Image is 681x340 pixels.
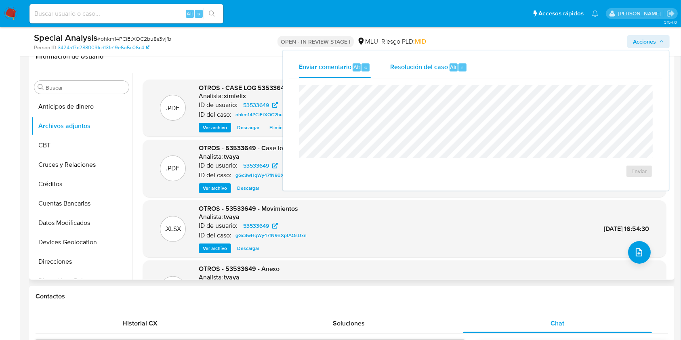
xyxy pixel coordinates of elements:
a: gGc8wHqWy47fN9BXpfAOsUxn [232,231,310,240]
h6: tvaya [224,273,240,281]
a: Salir [666,9,675,18]
span: OTROS - CASE LOG 53533649 11_08_2025 - NIVEL 1 [199,83,353,92]
p: ID de usuario: [199,101,238,109]
span: r [461,63,463,71]
button: Ver archivo [199,243,231,253]
h6: ximfelix [224,92,246,100]
span: Descargar [237,124,259,132]
a: ohkm14PCiEtXOC2bu8s3vjfb [232,110,302,120]
span: 53533649 [243,100,269,110]
span: Riesgo PLD: [381,37,426,46]
h1: Contactos [36,292,668,300]
p: .XLSX [165,225,181,233]
button: search-icon [204,8,220,19]
p: .PDF [166,164,180,173]
span: Eliminar [269,124,287,132]
button: Descargar [233,123,263,132]
span: Chat [551,319,564,328]
span: Alt [353,63,360,71]
button: Cruces y Relaciones [31,155,132,174]
span: 3.154.0 [664,19,677,25]
h6: tvaya [224,213,240,221]
span: Accesos rápidos [538,9,584,18]
button: Datos Modificados [31,213,132,233]
p: ID del caso: [199,111,231,119]
span: 53533649 [243,161,269,170]
span: c [364,63,367,71]
span: Resolución del caso [390,62,448,71]
button: Cuentas Bancarias [31,194,132,213]
button: Devices Geolocation [31,233,132,252]
a: Notificaciones [592,10,599,17]
a: 3424a17c288009fcd131e19e6a5c06c4 [58,44,149,51]
span: Historial CX [122,319,158,328]
p: .PDF [166,104,180,113]
p: OPEN - IN REVIEW STAGE I [277,36,354,47]
a: 53533649 [238,221,283,231]
button: Eliminar [265,123,291,132]
span: [DATE] 16:54:30 [604,224,649,233]
span: gGc8wHqWy47fN9BXpfAOsUxn [235,231,307,240]
button: Archivos adjuntos [31,116,132,136]
button: Direcciones [31,252,132,271]
button: Ver archivo [199,123,231,132]
span: MID [415,37,426,46]
p: ID del caso: [199,231,231,239]
button: CBT [31,136,132,155]
button: Ver archivo [199,183,231,193]
span: 53533649 [243,221,269,231]
span: gGc8wHqWy47fN9BXpfAOsUxn [235,170,307,180]
div: MLU [357,37,378,46]
h6: tvaya [224,153,240,161]
button: Acciones [627,35,670,48]
span: Ver archivo [203,244,227,252]
button: Descargar [233,183,263,193]
input: Buscar [46,84,126,91]
input: Buscar usuario o caso... [29,8,223,19]
a: gGc8wHqWy47fN9BXpfAOsUxn [232,170,310,180]
span: OTROS - 53533649 - Movimientos [199,204,298,213]
span: ohkm14PCiEtXOC2bu8s3vjfb [235,110,299,120]
span: Alt [187,10,193,17]
p: Analista: [199,273,223,281]
a: 53533649 [238,161,283,170]
button: Dispositivos Point [31,271,132,291]
p: ximena.felix@mercadolibre.com [618,10,664,17]
span: Acciones [633,35,656,48]
button: Buscar [38,84,44,90]
span: OTROS - 53533649 - Anexo [199,264,280,273]
span: OTROS - 53533649 - Case log [199,143,287,153]
p: Analista: [199,213,223,221]
span: Soluciones [333,319,365,328]
h1: Información de Usuario [36,52,103,61]
p: Analista: [199,153,223,161]
span: s [198,10,200,17]
span: Ver archivo [203,184,227,192]
b: Person ID [34,44,56,51]
button: Anticipos de dinero [31,97,132,116]
p: ID de usuario: [199,222,238,230]
button: Créditos [31,174,132,194]
button: upload-file [628,241,651,264]
span: Descargar [237,244,259,252]
b: Special Analysis [34,31,97,44]
a: 53533649 [238,100,283,110]
p: ID del caso: [199,171,231,179]
p: Analista: [199,92,223,100]
span: Ver archivo [203,124,227,132]
span: Enviar comentario [299,62,351,71]
span: # ohkm14PCiEtXOC2bu8s3vjfb [97,35,171,43]
span: Alt [450,63,457,71]
span: Descargar [237,184,259,192]
button: Descargar [233,243,263,253]
p: ID de usuario: [199,162,238,170]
